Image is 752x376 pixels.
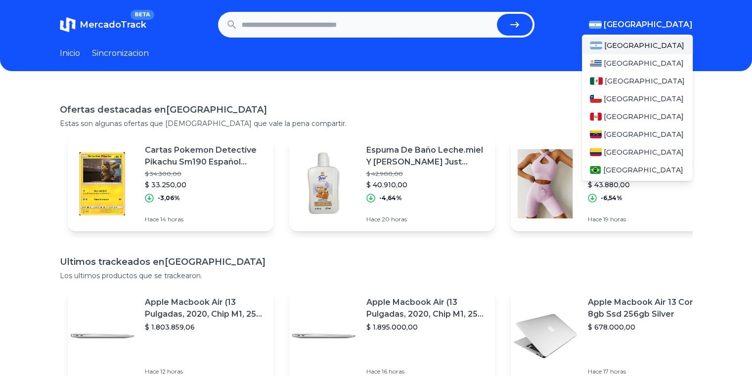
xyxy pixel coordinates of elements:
a: Featured imageCartas Pokemon Detective Pikachu Sm190 Español Chacarita$ 34.300,00$ 33.250,00-3,06... [68,136,273,231]
p: Hace 20 horas [366,215,487,223]
img: Brasil [590,166,601,174]
img: Peru [590,113,602,121]
p: -6,54% [601,194,622,202]
p: $ 678.000,00 [588,322,708,332]
img: Featured image [68,149,137,218]
p: Cartas Pokemon Detective Pikachu Sm190 Español Chacarita [145,144,265,168]
img: Featured image [68,301,137,371]
p: Estas son algunas ofertas que [DEMOGRAPHIC_DATA] que vale la pena compartir. [60,119,693,128]
span: [GEOGRAPHIC_DATA] [603,165,683,175]
span: [GEOGRAPHIC_DATA] [604,147,684,157]
a: Brasil[GEOGRAPHIC_DATA] [582,161,693,179]
p: Hace 19 horas [588,215,708,223]
p: $ 1.895.000,00 [366,322,487,332]
h1: Ofertas destacadas en [GEOGRAPHIC_DATA] [60,103,693,117]
p: $ 1.803.859,06 [145,322,265,332]
p: Espuma De Baño Leche.miel Y [PERSON_NAME] Just 250ml Envios Gratis [366,144,487,168]
span: [GEOGRAPHIC_DATA] [604,112,684,122]
img: Uruguay [590,59,602,67]
p: $ 40.910,00 [366,180,487,190]
a: Peru[GEOGRAPHIC_DATA] [582,108,693,125]
a: Chile[GEOGRAPHIC_DATA] [582,90,693,108]
p: Apple Macbook Air 13 Core I5 8gb Ssd 256gb Silver [588,296,708,320]
span: [GEOGRAPHIC_DATA] [604,58,684,68]
p: Hace 16 horas [366,368,487,376]
img: Featured image [511,149,580,218]
p: -3,06% [158,194,180,202]
p: Hace 12 horas [145,368,265,376]
img: Colombia [590,148,602,156]
p: Apple Macbook Air (13 Pulgadas, 2020, Chip M1, 256 Gb De Ssd, 8 Gb De Ram) - Plata [366,296,487,320]
a: Featured imageEspuma De Baño Leche.miel Y [PERSON_NAME] Just 250ml Envios Gratis$ 42.900,00$ 40.9... [289,136,495,231]
a: Mexico[GEOGRAPHIC_DATA] [582,72,693,90]
span: [GEOGRAPHIC_DATA] [605,76,685,86]
img: Featured image [289,301,358,371]
button: [GEOGRAPHIC_DATA] [589,19,693,31]
p: $ 42.900,00 [366,170,487,178]
span: [GEOGRAPHIC_DATA] [604,19,693,31]
a: Sincronizacion [92,47,149,59]
a: Venezuela[GEOGRAPHIC_DATA] [582,125,693,143]
img: MercadoTrack [60,17,76,33]
img: Chile [590,95,602,103]
p: Los ultimos productos que se trackearon. [60,271,693,281]
img: Featured image [511,301,580,371]
span: [GEOGRAPHIC_DATA] [604,94,684,104]
p: Hace 17 horas [588,368,708,376]
img: Argentina [589,21,602,29]
a: MercadoTrackBETA [60,17,146,33]
p: $ 33.250,00 [145,180,265,190]
span: [GEOGRAPHIC_DATA] [604,41,684,50]
a: Featured imageCalza Cliclista + Top Armado Push Up Frunce Seamless 031$ 46.951,60$ 43.880,00-6,54... [511,136,716,231]
p: $ 43.880,00 [588,180,708,190]
a: Argentina[GEOGRAPHIC_DATA] [582,37,693,54]
a: Uruguay[GEOGRAPHIC_DATA] [582,54,693,72]
a: Colombia[GEOGRAPHIC_DATA] [582,143,693,161]
img: Featured image [289,149,358,218]
img: Mexico [590,77,603,85]
span: MercadoTrack [80,19,146,30]
img: Argentina [590,42,603,49]
a: Inicio [60,47,80,59]
p: -4,64% [379,194,402,202]
p: Apple Macbook Air (13 Pulgadas, 2020, Chip M1, 256 Gb De Ssd, 8 Gb De Ram) - Plata [145,296,265,320]
span: BETA [131,10,154,20]
p: Hace 14 horas [145,215,265,223]
img: Venezuela [590,130,602,138]
span: [GEOGRAPHIC_DATA] [604,129,684,139]
p: $ 34.300,00 [145,170,265,178]
h1: Ultimos trackeados en [GEOGRAPHIC_DATA] [60,255,693,269]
